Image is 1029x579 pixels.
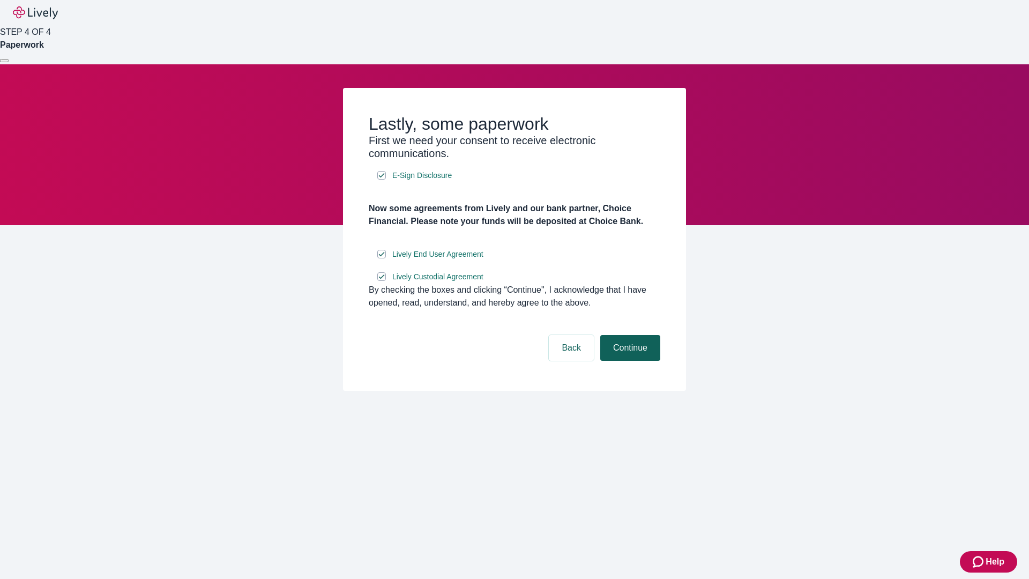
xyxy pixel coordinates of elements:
span: Lively End User Agreement [392,249,483,260]
h4: Now some agreements from Lively and our bank partner, Choice Financial. Please note your funds wi... [369,202,660,228]
button: Back [549,335,594,361]
span: Lively Custodial Agreement [392,271,483,283]
div: By checking the boxes and clicking “Continue", I acknowledge that I have opened, read, understand... [369,284,660,309]
a: e-sign disclosure document [390,270,486,284]
button: Continue [600,335,660,361]
span: E-Sign Disclosure [392,170,452,181]
h2: Lastly, some paperwork [369,114,660,134]
h3: First we need your consent to receive electronic communications. [369,134,660,160]
span: Help [986,555,1004,568]
button: Zendesk support iconHelp [960,551,1017,573]
a: e-sign disclosure document [390,248,486,261]
a: e-sign disclosure document [390,169,454,182]
svg: Zendesk support icon [973,555,986,568]
img: Lively [13,6,58,19]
